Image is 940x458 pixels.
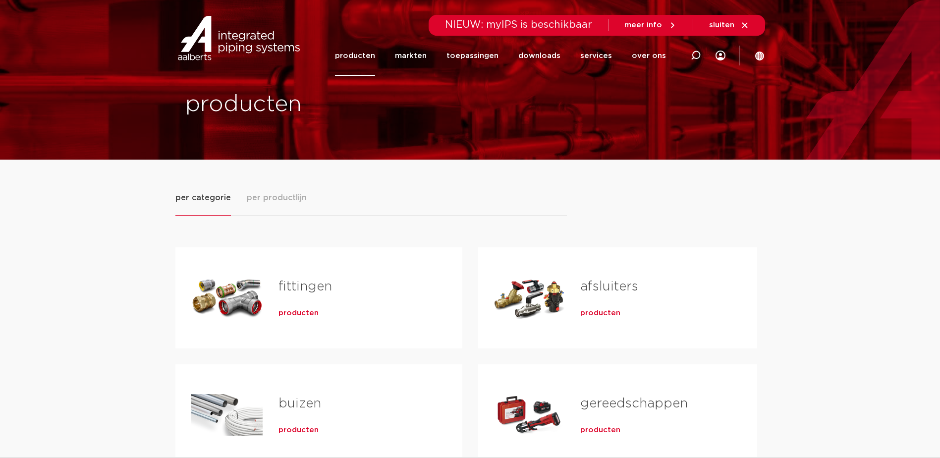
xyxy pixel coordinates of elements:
a: toepassingen [446,36,498,76]
nav: Menu [335,36,666,76]
span: NIEUW: myIPS is beschikbaar [445,20,592,30]
a: producten [278,308,319,318]
a: over ons [632,36,666,76]
a: meer info [624,21,677,30]
a: producten [580,308,620,318]
a: fittingen [278,280,332,293]
span: per productlijn [247,192,307,204]
div: my IPS [716,36,725,76]
a: gereedschappen [580,397,688,410]
a: buizen [278,397,321,410]
span: sluiten [709,21,734,29]
h1: producten [185,89,465,120]
span: per categorie [175,192,231,204]
span: meer info [624,21,662,29]
a: producten [335,36,375,76]
a: sluiten [709,21,749,30]
a: downloads [518,36,560,76]
a: services [580,36,612,76]
a: producten [580,425,620,435]
a: markten [395,36,427,76]
a: producten [278,425,319,435]
a: afsluiters [580,280,638,293]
